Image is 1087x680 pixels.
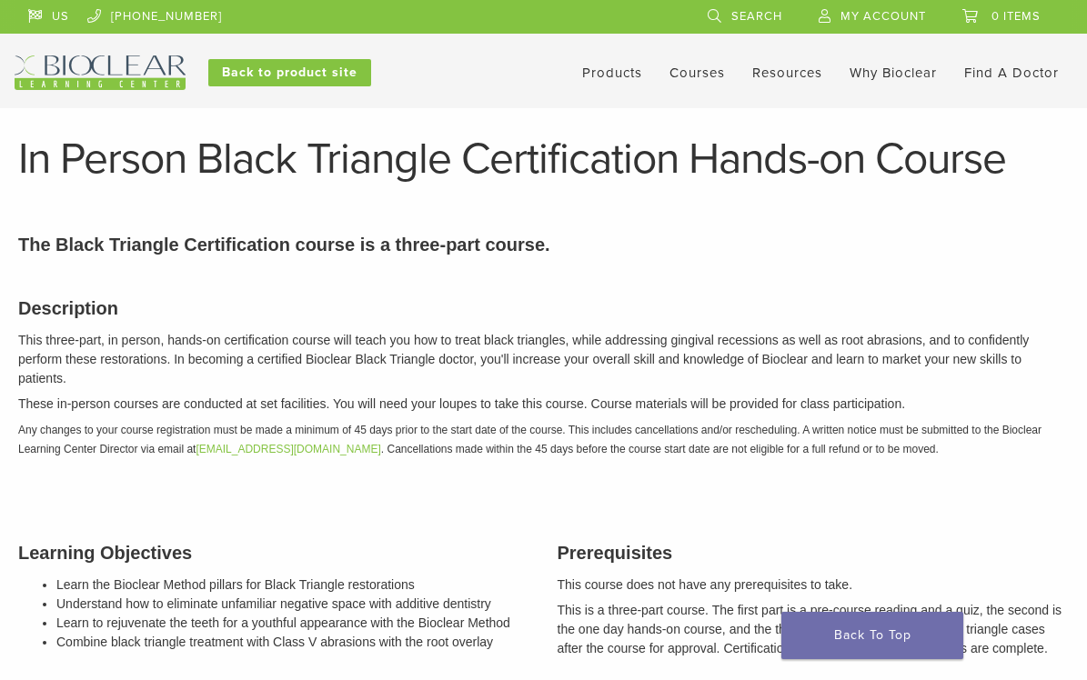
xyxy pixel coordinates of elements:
[840,9,926,24] span: My Account
[558,575,1070,595] p: This course does not have any prerequisites to take.
[669,65,725,81] a: Courses
[752,65,822,81] a: Resources
[56,614,530,633] li: Learn to rejuvenate the teeth for a youthful appearance with the Bioclear Method
[991,9,1041,24] span: 0 items
[18,395,1069,414] p: These in-person courses are conducted at set facilities. You will need your loupes to take this c...
[558,601,1070,658] p: This is a three-part course. The first part is a pre-course reading and a quiz, the second is the...
[582,65,642,81] a: Products
[56,595,530,614] li: Understand how to eliminate unfamiliar negative space with additive dentistry
[18,137,1069,181] h1: In Person Black Triangle Certification Hands-on Course
[15,55,186,90] img: Bioclear
[964,65,1059,81] a: Find A Doctor
[196,443,380,455] a: [EMAIL_ADDRESS][DOMAIN_NAME]
[18,539,530,566] h3: Learning Objectives
[208,59,371,86] a: Back to product site
[18,231,1069,258] p: The Black Triangle Certification course is a three-part course.
[18,331,1069,388] p: This three-part, in person, hands-on certification course will teach you how to treat black trian...
[558,539,1070,566] h3: Prerequisites
[731,9,782,24] span: Search
[781,612,963,659] a: Back To Top
[850,65,937,81] a: Why Bioclear
[18,424,1042,455] em: Any changes to your course registration must be made a minimum of 45 days prior to the start date...
[18,295,1069,322] h3: Description
[56,575,530,595] li: Learn the Bioclear Method pillars for Black Triangle restorations
[56,633,530,652] li: Combine black triangle treatment with Class V abrasions with the root overlay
